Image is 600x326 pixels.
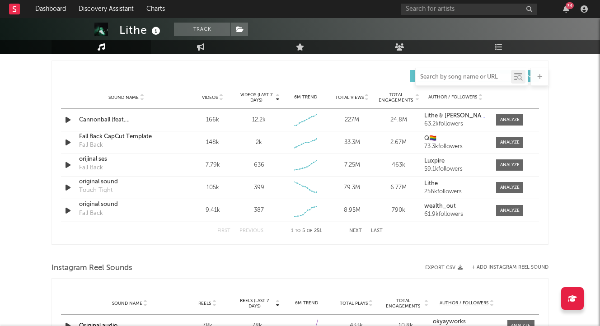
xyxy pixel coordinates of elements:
[285,94,327,101] div: 6M Trend
[295,229,300,233] span: to
[424,158,487,164] a: Luxpire
[340,301,368,306] span: Total Plays
[79,186,112,195] div: Touch Tight
[428,94,477,100] span: Author / Followers
[416,74,511,81] input: Search by song name or URL
[424,121,487,127] div: 63.2k followers
[252,116,266,125] div: 12.2k
[239,228,263,233] button: Previous
[52,263,132,274] span: Instagram Reel Sounds
[79,155,173,164] a: orijinal ses
[254,206,264,215] div: 387
[424,181,487,187] a: Lithe
[463,265,548,270] div: + Add Instagram Reel Sound
[174,23,230,36] button: Track
[331,116,373,125] div: 227M
[192,183,234,192] div: 105k
[424,189,487,195] div: 256k followers
[238,92,275,103] span: Videos (last 7 days)
[433,319,501,325] a: okyayworks
[198,301,211,306] span: Reels
[79,141,103,150] div: Fall Back
[335,95,364,100] span: Total Views
[472,265,548,270] button: + Add Instagram Reel Sound
[256,138,262,147] div: 2k
[371,228,383,233] button: Last
[378,92,414,103] span: Total Engagements
[331,161,373,170] div: 7.25M
[79,200,173,209] a: original sound
[254,183,264,192] div: 399
[79,209,103,218] div: Fall Back
[384,298,423,309] span: Total Engagements
[192,116,234,125] div: 166k
[119,23,163,37] div: Lithe
[284,300,329,307] div: 6M Trend
[378,206,420,215] div: 790k
[108,95,139,100] span: Sound Name
[424,113,491,119] strong: Lithe & [PERSON_NAME]
[79,132,173,141] a: Fall Back CapCut Template
[349,228,362,233] button: Next
[202,95,218,100] span: Videos
[424,144,487,150] div: 73.3k followers
[424,203,487,210] a: wealth_out
[192,206,234,215] div: 9.41k
[192,138,234,147] div: 148k
[424,113,487,119] a: Lithe & [PERSON_NAME]
[378,161,420,170] div: 463k
[378,116,420,125] div: 24.8M
[401,4,537,15] input: Search for artists
[424,135,487,142] a: Q🏳️‍🌈
[440,300,488,306] span: Author / Followers
[234,298,274,309] span: Reels (last 7 days)
[217,228,230,233] button: First
[192,161,234,170] div: 7.79k
[79,116,173,125] a: Cannonball (feat. [PERSON_NAME])
[79,177,173,186] a: original sound
[79,163,103,172] div: Fall Back
[566,2,574,9] div: 34
[307,229,312,233] span: of
[424,166,487,172] div: 59.1k followers
[112,301,142,306] span: Sound Name
[433,319,466,325] strong: okyayworks
[563,5,569,13] button: 34
[424,203,456,209] strong: wealth_out
[424,135,436,141] strong: Q🏳️‍🌈
[331,206,373,215] div: 8.95M
[424,181,438,186] strong: Lithe
[281,226,331,237] div: 1 5 251
[254,161,264,170] div: 636
[378,183,420,192] div: 6.77M
[331,183,373,192] div: 79.3M
[424,158,445,164] strong: Luxpire
[378,138,420,147] div: 2.67M
[425,265,463,270] button: Export CSV
[424,211,487,218] div: 61.9k followers
[331,138,373,147] div: 33.3M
